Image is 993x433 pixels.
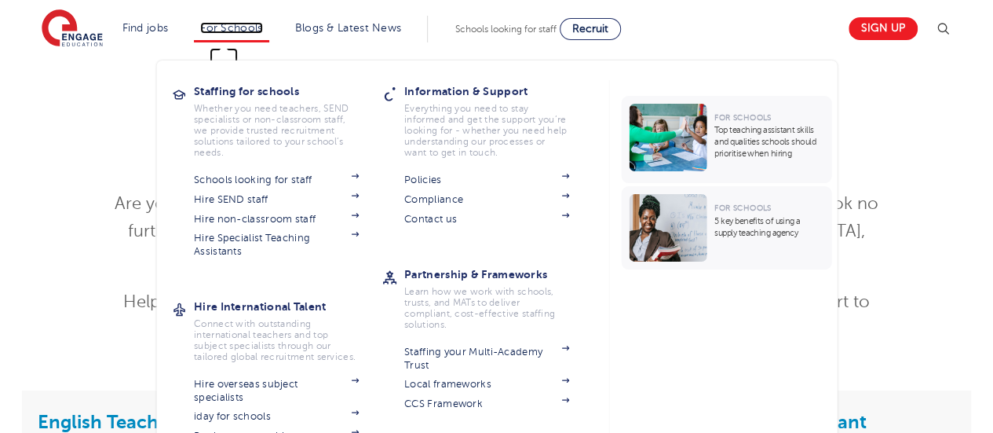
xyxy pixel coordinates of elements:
[621,186,835,270] a: For Schools5 key benefits of using a supply teaching agency
[404,103,569,158] p: Everything you need to stay informed and get the support you’re looking for - whether you need he...
[404,263,593,285] h3: Partnership & Frameworks
[455,24,557,35] span: Schools looking for staff
[404,398,569,410] a: CCS Framework
[111,288,882,343] p: Help students develop essential language skills. We provide full training and ongoing support to ...
[194,80,382,158] a: Staffing for schoolsWhether you need teachers, SEND specialists or non-classroom staff, we provid...
[714,113,771,122] span: For Schools
[194,174,359,186] a: Schools looking for staff
[560,18,621,40] a: Recruit
[194,80,382,102] h3: Staffing for schools
[404,263,593,330] a: Partnership & FrameworksLearn how we work with schools, trusts, and MATs to deliver compliant, co...
[38,411,253,433] a: English Teacher – Ealing
[194,193,359,206] a: Hire SEND staff
[111,190,882,273] p: Are you an EAL (English as an Additional Language) teacher looking for a new challenge? Look no f...
[194,318,359,362] p: Connect with outstanding international teachers and top subject specialists through our tailored ...
[194,213,359,226] a: Hire non-classroom staff
[122,22,169,34] a: Find jobs
[194,103,359,158] p: Whether you need teachers, SEND specialists or non-classroom staff, we provide trusted recruitmen...
[194,410,359,423] a: iday for schools
[714,215,823,239] p: 5 key benefits of using a supply teaching agency
[404,80,593,102] h3: Information & Support
[404,193,569,206] a: Compliance
[849,17,918,40] a: Sign up
[194,232,359,258] a: Hire Specialist Teaching Assistants
[404,378,569,391] a: Local frameworks
[404,286,569,330] p: Learn how we work with schools, trusts, and MATs to deliver compliant, cost-effective staffing so...
[404,213,569,226] a: Contact us
[572,23,608,35] span: Recruit
[404,346,569,372] a: Staffing your Multi-Academy Trust
[194,378,359,404] a: Hire overseas subject specialists
[621,96,835,183] a: For SchoolsTop teaching assistant skills and qualities schools should prioritise when hiring
[194,295,382,317] h3: Hire International Talent
[111,127,882,167] h1: EAL Teacher Jobs
[194,295,382,362] a: Hire International TalentConnect with outstanding international teachers and top subject speciali...
[42,9,103,49] img: Engage Education
[714,204,771,212] span: For Schools
[404,174,569,186] a: Policies
[404,80,593,158] a: Information & SupportEverything you need to stay informed and get the support you’re looking for ...
[295,22,402,34] a: Blogs & Latest News
[200,22,262,34] a: For Schools
[714,124,823,160] p: Top teaching assistant skills and qualities schools should prioritise when hiring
